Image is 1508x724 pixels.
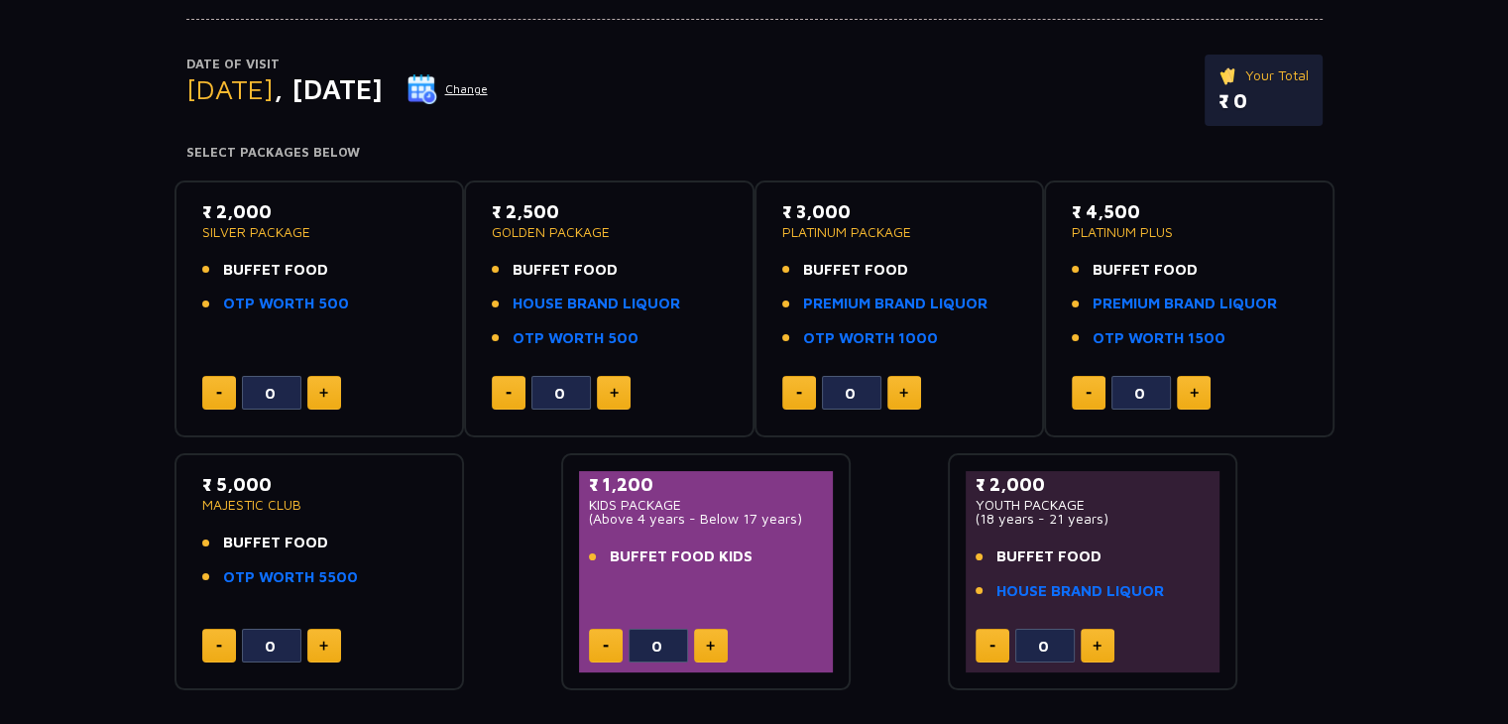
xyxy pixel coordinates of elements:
a: OTP WORTH 5500 [223,566,358,589]
span: , [DATE] [274,72,383,105]
p: Your Total [1218,64,1309,86]
span: BUFFET FOOD [223,532,328,554]
p: ₹ 2,000 [202,198,437,225]
p: PLATINUM PLUS [1072,225,1307,239]
img: plus [319,641,328,651]
p: ₹ 5,000 [202,471,437,498]
img: minus [603,645,609,648]
p: ₹ 0 [1218,86,1309,116]
p: PLATINUM PACKAGE [782,225,1017,239]
img: minus [216,392,222,395]
p: SILVER PACKAGE [202,225,437,239]
img: plus [1190,388,1199,398]
span: [DATE] [186,72,274,105]
img: minus [1086,392,1092,395]
span: BUFFET FOOD [223,259,328,282]
p: GOLDEN PACKAGE [492,225,727,239]
a: OTP WORTH 1500 [1093,327,1225,350]
span: BUFFET FOOD [1093,259,1198,282]
img: plus [1093,641,1102,651]
a: HOUSE BRAND LIQUOR [996,580,1164,603]
p: KIDS PACKAGE [589,498,824,512]
p: MAJESTIC CLUB [202,498,437,512]
img: plus [319,388,328,398]
img: minus [989,645,995,648]
a: OTP WORTH 500 [513,327,638,350]
img: plus [610,388,619,398]
button: Change [406,73,489,105]
span: BUFFET FOOD [803,259,908,282]
p: ₹ 4,500 [1072,198,1307,225]
p: Date of Visit [186,55,489,74]
a: OTP WORTH 1000 [803,327,938,350]
h4: Select Packages Below [186,145,1323,161]
p: YOUTH PACKAGE [976,498,1211,512]
a: OTP WORTH 500 [223,293,349,315]
p: ₹ 2,500 [492,198,727,225]
a: PREMIUM BRAND LIQUOR [803,293,987,315]
span: BUFFET FOOD KIDS [610,545,753,568]
p: ₹ 1,200 [589,471,824,498]
img: plus [706,641,715,651]
span: BUFFET FOOD [513,259,618,282]
a: PREMIUM BRAND LIQUOR [1093,293,1277,315]
p: (Above 4 years - Below 17 years) [589,512,824,526]
p: (18 years - 21 years) [976,512,1211,526]
img: minus [216,645,222,648]
a: HOUSE BRAND LIQUOR [513,293,680,315]
p: ₹ 3,000 [782,198,1017,225]
span: BUFFET FOOD [996,545,1102,568]
p: ₹ 2,000 [976,471,1211,498]
img: plus [899,388,908,398]
img: minus [506,392,512,395]
img: ticket [1218,64,1239,86]
img: minus [796,392,802,395]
